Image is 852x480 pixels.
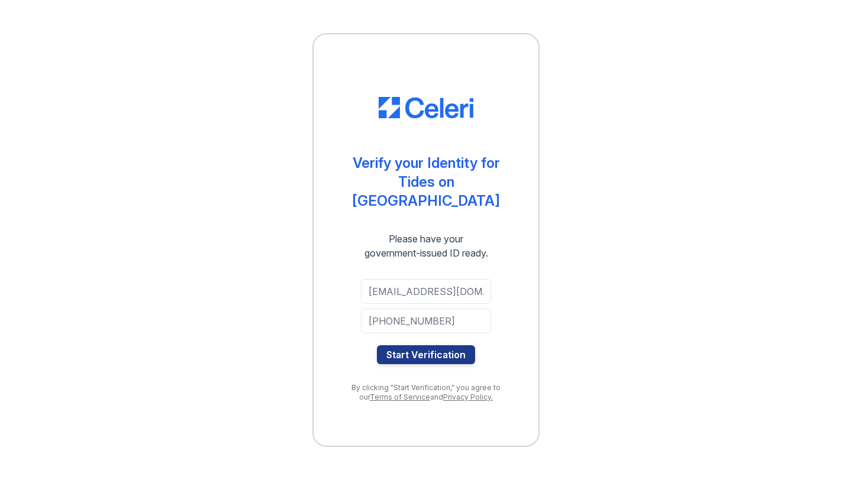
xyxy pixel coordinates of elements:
a: Privacy Policy. [443,393,493,401]
input: Email [361,279,491,304]
input: Phone [361,309,491,333]
button: Start Verification [377,345,475,364]
div: By clicking "Start Verification," you agree to our and [337,383,515,402]
a: Terms of Service [370,393,430,401]
img: CE_Logo_Blue-a8612792a0a2168367f1c8372b55b34899dd931a85d93a1a3d3e32e68fde9ad4.png [379,97,473,118]
div: Please have your government-issued ID ready. [343,232,509,260]
div: Verify your Identity for Tides on [GEOGRAPHIC_DATA] [337,154,515,210]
